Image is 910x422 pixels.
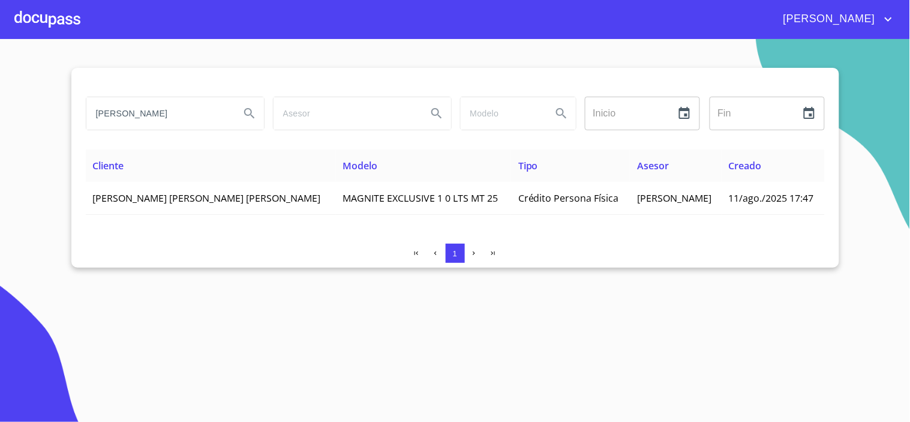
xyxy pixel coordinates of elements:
[547,99,576,128] button: Search
[235,99,264,128] button: Search
[518,191,619,205] span: Crédito Persona Física
[774,10,881,29] span: [PERSON_NAME]
[93,191,321,205] span: [PERSON_NAME] [PERSON_NAME] [PERSON_NAME]
[518,159,538,172] span: Tipo
[343,191,498,205] span: MAGNITE EXCLUSIVE 1 0 LTS MT 25
[637,159,669,172] span: Asesor
[446,244,465,263] button: 1
[637,191,711,205] span: [PERSON_NAME]
[729,191,814,205] span: 11/ago./2025 17:47
[422,99,451,128] button: Search
[274,97,418,130] input: search
[453,249,457,258] span: 1
[774,10,896,29] button: account of current user
[86,97,230,130] input: search
[343,159,378,172] span: Modelo
[461,97,542,130] input: search
[93,159,124,172] span: Cliente
[729,159,762,172] span: Creado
